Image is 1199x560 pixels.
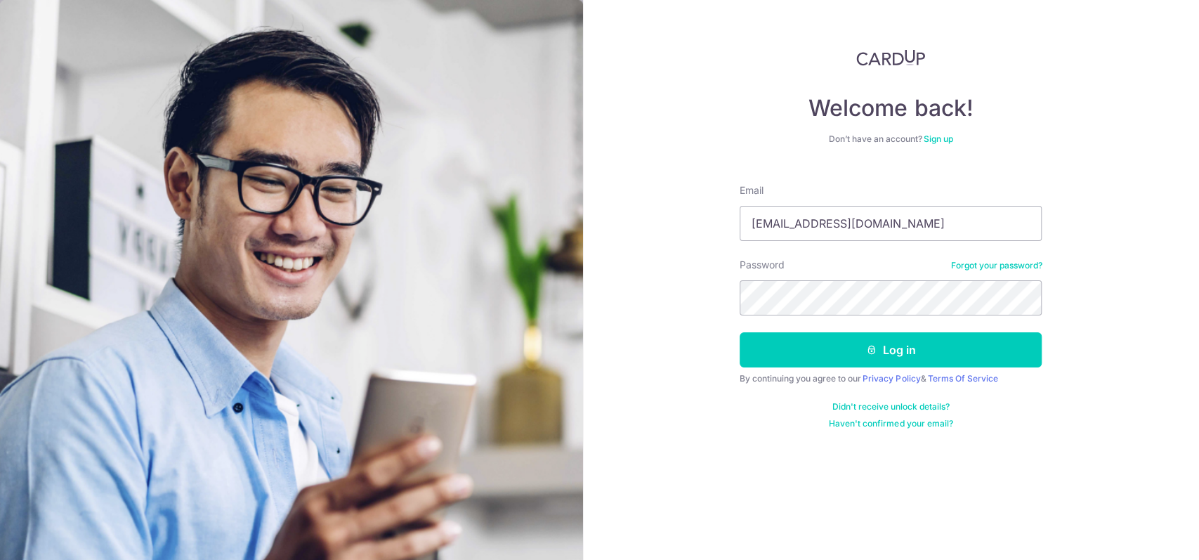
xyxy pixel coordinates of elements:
[863,373,920,384] a: Privacy Policy
[740,373,1042,384] div: By continuing you agree to our &
[740,183,764,197] label: Email
[740,134,1042,145] div: Don’t have an account?
[927,373,997,384] a: Terms Of Service
[950,260,1042,271] a: Forgot your password?
[856,49,925,66] img: CardUp Logo
[829,418,952,429] a: Haven't confirmed your email?
[924,134,953,144] a: Sign up
[832,401,950,412] a: Didn't receive unlock details?
[740,332,1042,367] button: Log in
[740,258,785,272] label: Password
[740,206,1042,241] input: Enter your Email
[740,94,1042,122] h4: Welcome back!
